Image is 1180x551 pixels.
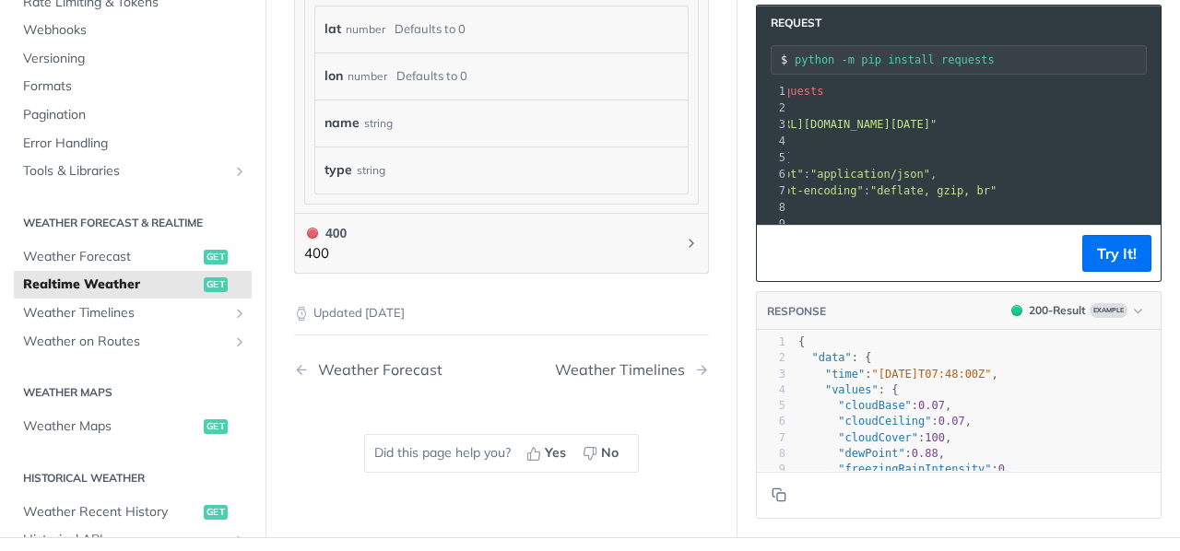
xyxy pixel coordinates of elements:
a: Error Handling [14,129,252,157]
a: Versioning [14,45,252,73]
span: get [204,504,228,519]
span: Error Handling [23,134,247,152]
span: "cloudBase" [838,399,911,412]
span: get [204,277,228,292]
span: "cloudCeiling" [838,415,931,428]
h2: Historical Weather [14,469,252,486]
span: "dewPoint" [838,447,904,460]
button: Yes [520,440,576,467]
div: Defaults to 0 [396,63,467,89]
div: 7 [757,429,785,445]
div: 6 [757,414,785,429]
span: Tools & Libraries [23,162,228,181]
div: 200 - Result [1029,302,1086,319]
span: get [204,419,228,434]
p: 400 [304,243,347,264]
div: 7 [757,182,788,199]
span: "time" [825,367,865,380]
span: Yes [545,443,566,463]
span: Weather Forecast [23,248,199,266]
div: 3 [757,366,785,381]
span: "[DATE]T07:48:00Z" [872,367,992,380]
span: Webhooks [23,21,247,40]
a: Formats [14,73,252,100]
span: : [724,184,997,197]
div: 4 [757,382,785,398]
span: Realtime Weather [23,275,199,294]
span: "accept-encoding" [750,184,864,197]
div: number [348,63,387,89]
span: Weather on Routes [23,332,228,350]
button: Show subpages for Weather on Routes [232,334,247,348]
span: requests [771,85,824,98]
a: Previous Page: Weather Forecast [294,361,472,379]
span: : { [798,351,872,364]
span: : , [798,463,1011,475]
span: : , [798,399,951,412]
span: "values" [825,383,879,396]
span: Weather Maps [23,417,199,436]
button: Copy to clipboard [766,240,792,267]
span: Weather Recent History [23,502,199,521]
span: Weather Timelines [23,304,228,322]
span: 200 [1011,305,1022,316]
span: Versioning [23,50,247,68]
div: 2 [757,350,785,366]
a: Webhooks [14,17,252,44]
span: "[URL][DOMAIN_NAME][DATE]" [763,118,937,131]
h2: Weather Maps [14,384,252,401]
div: Defaults to 0 [395,16,466,42]
span: 0.88 [912,447,938,460]
span: : , [798,447,945,460]
span: Request [761,15,821,31]
div: Did this page help you? [364,434,639,473]
div: 1 [757,334,785,350]
label: type [324,157,352,183]
span: : , [724,168,937,181]
span: get [204,250,228,264]
div: string [357,157,385,183]
div: 5 [757,149,788,166]
span: { [798,335,805,348]
button: Show subpages for Tools & Libraries [232,164,247,179]
label: lon [324,63,343,89]
label: lat [324,16,341,42]
a: Next Page: Weather Timelines [555,361,709,379]
span: "data" [811,351,851,364]
div: string [364,110,393,136]
span: Historical API [23,531,228,549]
div: 400 [304,223,347,243]
span: "application/json" [810,168,930,181]
div: 9 [757,216,788,232]
span: Example [1090,303,1127,318]
span: No [601,443,619,463]
input: Request instructions [795,53,1146,66]
span: "deflate, gzip, br" [870,184,997,197]
a: Tools & LibrariesShow subpages for Tools & Libraries [14,158,252,185]
span: : , [798,430,951,443]
p: Updated [DATE] [294,304,709,322]
span: 0 [998,463,1005,475]
h2: Weather Forecast & realtime [14,215,252,231]
div: 1 [757,83,788,100]
div: 3 [757,116,788,133]
a: Weather Forecastget [14,243,252,271]
button: 400 400400 [304,223,699,264]
a: Weather Mapsget [14,413,252,440]
div: number [346,16,385,42]
button: 200200-ResultExample [1002,301,1151,320]
div: 8 [757,446,785,462]
button: RESPONSE [766,301,827,320]
div: 6 [757,166,788,182]
svg: Chevron [684,236,699,251]
span: "cloudCover" [838,430,918,443]
span: : , [798,367,998,380]
button: Show subpages for Weather Timelines [232,306,247,321]
span: Pagination [23,106,247,124]
div: 2 [757,100,788,116]
button: Try It! [1082,235,1151,272]
a: Weather TimelinesShow subpages for Weather Timelines [14,299,252,327]
a: Pagination [14,101,252,129]
span: 0.07 [918,399,945,412]
div: Weather Timelines [555,361,694,379]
